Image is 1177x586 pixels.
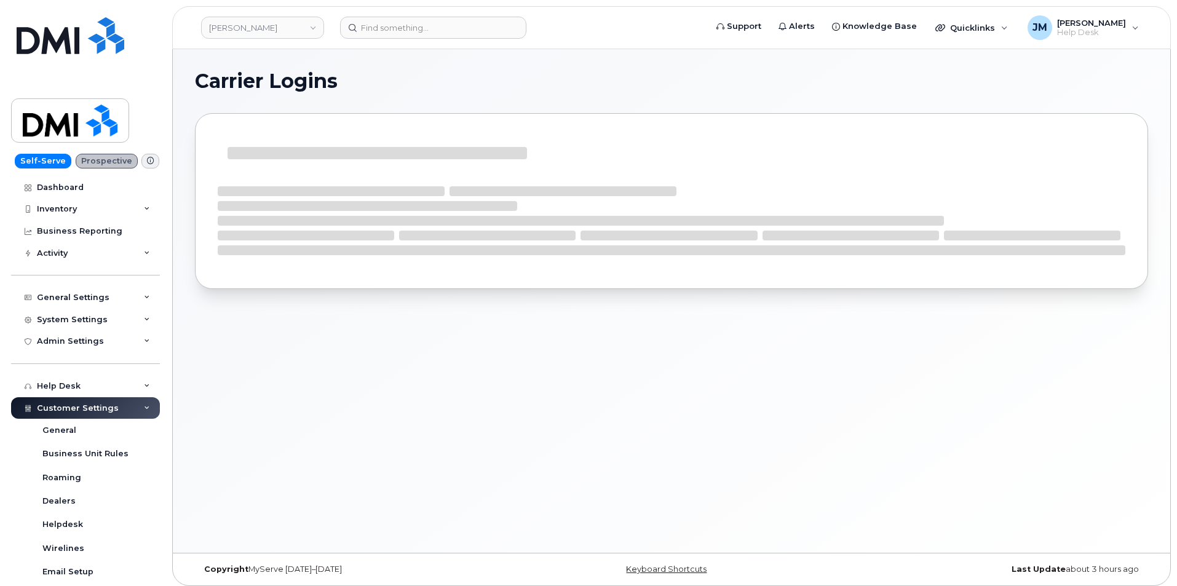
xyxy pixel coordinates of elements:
[195,564,513,574] div: MyServe [DATE]–[DATE]
[830,564,1148,574] div: about 3 hours ago
[1012,564,1066,574] strong: Last Update
[626,564,707,574] a: Keyboard Shortcuts
[195,72,338,90] span: Carrier Logins
[204,564,248,574] strong: Copyright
